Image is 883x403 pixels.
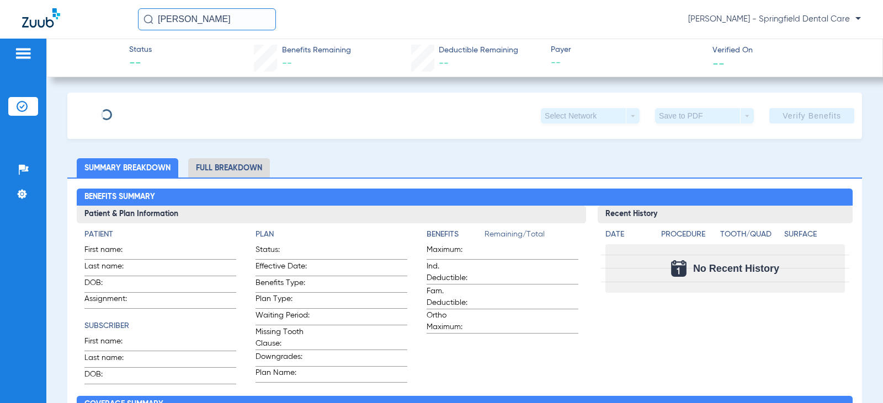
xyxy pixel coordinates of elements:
app-breakdown-title: Date [605,229,652,244]
span: Benefits Type: [256,277,310,292]
h4: Patient [84,229,236,240]
span: First name: [84,336,139,351]
img: Search Icon [143,14,153,24]
li: Full Breakdown [188,158,270,178]
span: DOB: [84,277,139,292]
span: -- [551,56,703,70]
span: Payer [551,44,703,56]
h4: Plan [256,229,407,240]
span: -- [282,58,292,68]
span: Waiting Period: [256,310,310,325]
h4: Procedure [661,229,716,240]
span: Assignment: [84,293,139,308]
h4: Surface [784,229,844,240]
span: Fam. Deductible: [427,286,481,309]
h3: Recent History [598,206,852,223]
h3: Patient & Plan Information [77,206,586,223]
app-breakdown-title: Benefits [427,229,485,244]
app-breakdown-title: Tooth/Quad [720,229,780,244]
app-breakdown-title: Procedure [661,229,716,244]
li: Summary Breakdown [77,158,178,178]
span: Maximum: [427,244,481,259]
span: Last name: [84,261,139,276]
span: Ind. Deductible: [427,261,481,284]
h4: Date [605,229,652,240]
span: DOB: [84,369,139,384]
h4: Tooth/Quad [720,229,780,240]
img: hamburger-icon [14,47,32,60]
span: -- [712,57,725,69]
img: Calendar [671,260,687,277]
span: Plan Name: [256,367,310,382]
span: Last name: [84,352,139,367]
span: First name: [84,244,139,259]
span: Verified On [712,45,865,56]
span: Status: [256,244,310,259]
span: Downgrades: [256,351,310,366]
span: Ortho Maximum: [427,310,481,333]
span: Remaining/Total [485,229,578,244]
h2: Benefits Summary [77,189,852,206]
span: Plan Type: [256,293,310,308]
span: -- [129,56,152,72]
span: Status [129,44,152,56]
app-breakdown-title: Surface [784,229,844,244]
img: Zuub Logo [22,8,60,28]
input: Search for patients [138,8,276,30]
h4: Subscriber [84,320,236,332]
span: Effective Date: [256,261,310,276]
span: Missing Tooth Clause: [256,326,310,350]
span: Deductible Remaining [439,45,518,56]
span: -- [439,58,449,68]
span: [PERSON_NAME] - Springfield Dental Care [688,14,861,25]
span: Benefits Remaining [282,45,351,56]
span: No Recent History [693,263,779,274]
h4: Benefits [427,229,485,240]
